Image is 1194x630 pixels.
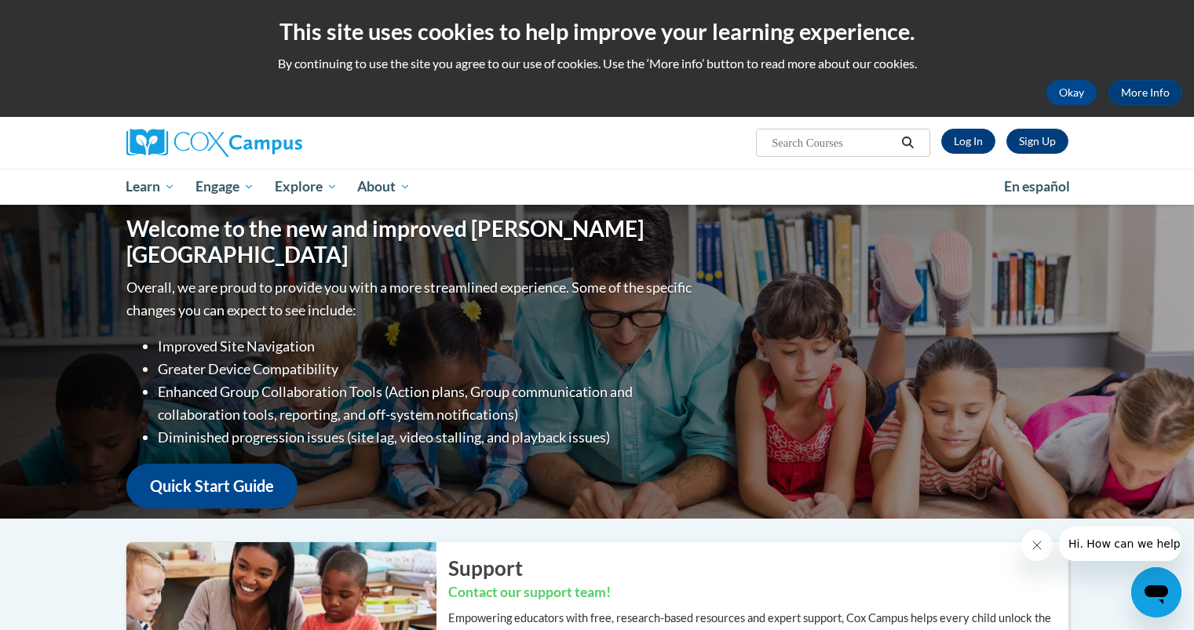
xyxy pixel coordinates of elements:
[1131,567,1181,617] iframe: Button to launch messaging window
[116,169,186,205] a: Learn
[195,177,254,196] span: Engage
[1004,178,1070,195] span: En español
[158,426,696,449] li: Diminished progression issues (site lag, video stalling, and playback issues)
[158,358,696,381] li: Greater Device Compatibility
[357,177,411,196] span: About
[1108,80,1182,105] a: More Info
[1021,530,1053,561] iframe: Close message
[126,129,302,157] img: Cox Campus
[185,169,265,205] a: Engage
[275,177,338,196] span: Explore
[12,16,1182,47] h2: This site uses cookies to help improve your learning experience.
[448,554,1068,582] h2: Support
[126,129,425,157] a: Cox Campus
[896,133,919,152] button: Search
[1046,80,1097,105] button: Okay
[265,169,348,205] a: Explore
[126,216,696,268] h1: Welcome to the new and improved [PERSON_NAME][GEOGRAPHIC_DATA]
[103,169,1092,205] div: Main menu
[994,170,1080,203] a: En español
[126,464,298,508] a: Quick Start Guide
[770,133,896,152] input: Search Courses
[12,55,1182,72] p: By continuing to use the site you agree to our use of cookies. Use the ‘More info’ button to read...
[1059,526,1181,561] iframe: Message from company
[158,381,696,426] li: Enhanced Group Collaboration Tools (Action plans, Group communication and collaboration tools, re...
[941,129,995,154] a: Log In
[126,276,696,322] p: Overall, we are proud to provide you with a more streamlined experience. Some of the specific cha...
[347,169,421,205] a: About
[9,11,127,24] span: Hi. How can we help?
[1006,129,1068,154] a: Register
[158,335,696,358] li: Improved Site Navigation
[126,177,175,196] span: Learn
[448,583,1068,603] h3: Contact our support team!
